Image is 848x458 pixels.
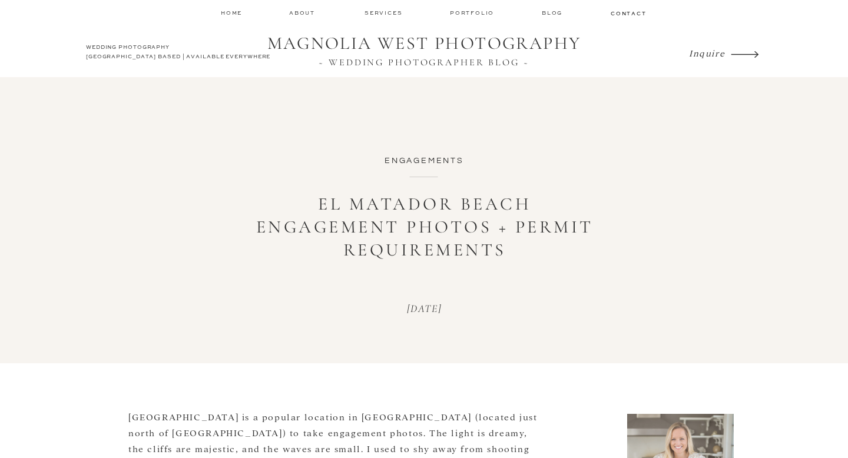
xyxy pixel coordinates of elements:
a: Inquire [689,45,728,61]
a: WEDDING PHOTOGRAPHY[GEOGRAPHIC_DATA] BASED | AVAILABLE EVERYWHERE [86,43,274,64]
a: ~ WEDDING PHOTOGRAPHER BLOG ~ [259,57,589,68]
h2: WEDDING PHOTOGRAPHY [GEOGRAPHIC_DATA] BASED | AVAILABLE EVERYWHERE [86,43,274,64]
a: contact [611,9,645,16]
a: Engagements [385,157,464,165]
a: home [221,9,243,16]
a: MAGNOLIA WEST PHOTOGRAPHY [259,33,589,55]
i: Inquire [689,47,725,58]
h1: El Matador Beach Engagement Photos + Permit Requirements [248,193,601,261]
a: Blog [542,9,565,17]
p: [DATE] [351,303,498,316]
a: services [365,9,404,16]
a: Portfolio [450,9,496,17]
a: about [289,9,319,17]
